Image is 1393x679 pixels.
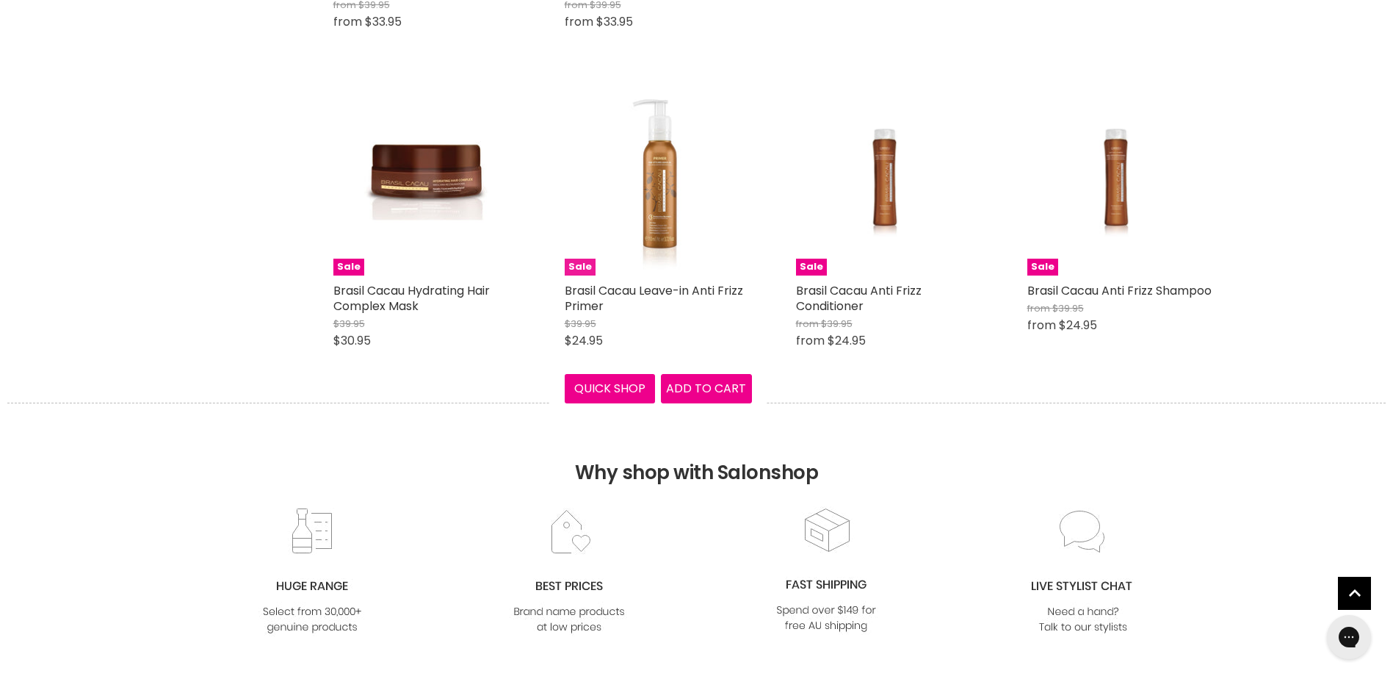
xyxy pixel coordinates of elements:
span: Back to top [1338,577,1371,615]
span: Sale [333,259,364,276]
a: Brasil Cacau Anti Frizz Conditioner [796,282,922,315]
span: from [1027,301,1050,315]
img: Brasil Cacau Hydrating Hair Complex Mask [364,88,489,276]
span: $39.95 [1052,301,1084,315]
a: Brasil Cacau Leave-in Anti Frizz PrimerSale [565,88,752,276]
span: $30.95 [333,332,371,349]
img: Brasil Cacau Leave-in Anti Frizz Primer [587,88,728,276]
a: Brasil Cacau Leave-in Anti Frizz Primer [565,282,743,315]
span: Sale [796,259,827,276]
img: Brasil Cacau Anti Frizz Shampoo [1058,88,1183,276]
a: Brasil Cacau Hydrating Hair Complex Mask [333,282,490,315]
h2: Why shop with Salonshop [7,403,1386,506]
button: Quick shop [565,374,656,403]
img: prices.jpg [510,508,629,636]
span: $39.95 [821,317,853,331]
span: $24.95 [1059,317,1097,334]
span: from [1027,317,1056,334]
iframe: Gorgias live chat messenger [1320,610,1378,664]
span: Sale [1027,259,1058,276]
span: $24.95 [828,332,866,349]
span: Add to cart [666,380,746,397]
button: Add to cart [661,374,752,403]
a: Brasil Cacau Anti Frizz ShampooSale [1027,88,1215,276]
span: $39.95 [565,317,596,331]
span: from [565,13,593,30]
span: $33.95 [365,13,402,30]
span: from [796,332,825,349]
span: $39.95 [333,317,365,331]
img: range2_8cf790d4-220e-469f-917d-a18fed3854b6.jpg [253,508,372,636]
span: $33.95 [596,13,633,30]
span: from [333,13,362,30]
span: from [796,317,819,331]
img: Brasil Cacau Anti Frizz Conditioner [827,88,952,276]
a: Brasil Cacau Hydrating Hair Complex MaskSale [333,88,521,276]
a: Brasil Cacau Anti Frizz ConditionerSale [796,88,983,276]
img: chat_c0a1c8f7-3133-4fc6-855f-7264552747f6.jpg [1024,508,1143,636]
span: Sale [565,259,596,276]
a: Brasil Cacau Anti Frizz Shampoo [1027,282,1212,299]
a: Back to top [1338,577,1371,610]
span: $24.95 [565,332,603,349]
img: fast.jpg [767,506,886,635]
